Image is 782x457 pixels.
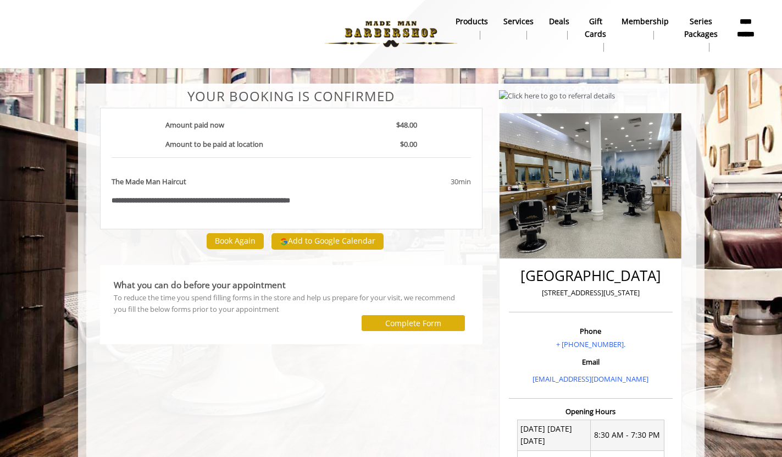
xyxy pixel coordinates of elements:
a: Gift cardsgift cards [577,14,614,54]
img: Made Man Barbershop logo [315,4,467,64]
b: Services [503,15,534,27]
div: 30min [362,176,471,188]
div: To reduce the time you spend filling forms in the store and help us prepare for your visit, we re... [114,292,469,315]
b: $0.00 [400,139,417,149]
center: Your Booking is confirmed [100,89,483,103]
h3: Email [512,358,670,366]
a: Series packagesSeries packages [676,14,725,54]
td: 8:30 AM - 7:30 PM [591,420,664,450]
b: What you can do before your appointment [114,279,286,291]
b: gift cards [585,15,606,40]
p: [STREET_ADDRESS][US_STATE] [512,287,670,299]
h3: Opening Hours [509,408,673,415]
a: DealsDeals [541,14,577,42]
a: + [PHONE_NUMBER]. [556,339,625,349]
a: Productsproducts [448,14,496,42]
b: The Made Man Haircut [112,176,186,188]
a: MembershipMembership [614,14,676,42]
td: [DATE] [DATE] [DATE] [517,420,591,450]
h2: [GEOGRAPHIC_DATA] [512,268,670,284]
h3: Phone [512,327,670,335]
b: $48.00 [396,120,417,130]
b: Amount to be paid at location [165,139,263,149]
b: products [456,15,488,27]
a: ServicesServices [496,14,541,42]
button: Book Again [207,233,264,249]
a: [EMAIL_ADDRESS][DOMAIN_NAME] [533,374,648,384]
b: Deals [549,15,569,27]
button: Add to Google Calendar [271,233,384,250]
label: Complete Form [385,319,441,328]
b: Series packages [684,15,718,40]
img: Click here to go to referral details [499,90,615,102]
button: Complete Form [362,315,465,331]
b: Membership [622,15,669,27]
b: Amount paid now [165,120,224,130]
